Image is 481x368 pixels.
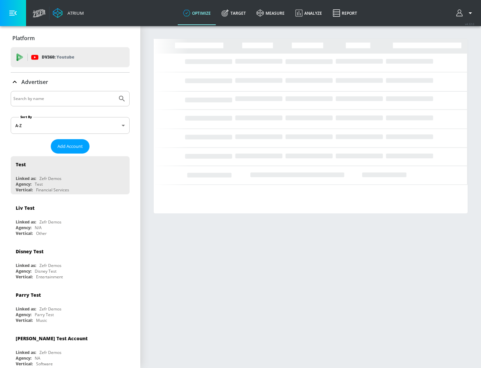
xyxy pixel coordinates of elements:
[11,47,130,67] div: DV360: Youtube
[16,292,41,298] div: Parry Test
[16,181,31,187] div: Agency:
[36,317,47,323] div: Music
[11,73,130,91] div: Advertiser
[11,200,130,238] div: Liv TestLinked as:Zefr DemosAgency:N/AVertical:Other
[11,287,130,325] div: Parry TestLinked as:Zefr DemosAgency:Parry TestVertical:Music
[35,181,43,187] div: Test
[11,29,130,48] div: Platform
[16,205,34,211] div: Liv Test
[35,312,54,317] div: Parry Test
[251,1,290,25] a: measure
[16,231,33,236] div: Vertical:
[53,8,84,18] a: Atrium
[178,1,216,25] a: optimize
[13,94,115,103] input: Search by name
[11,243,130,281] div: Disney TestLinked as:Zefr DemosAgency:Disney TestVertical:Entertainment
[35,355,40,361] div: NA
[16,317,33,323] div: Vertical:
[11,156,130,194] div: TestLinked as:Zefr DemosAgency:TestVertical:Financial Services
[16,274,33,280] div: Vertical:
[16,335,88,342] div: [PERSON_NAME] Test Account
[42,54,74,61] p: DV360:
[39,176,61,181] div: Zefr Demos
[216,1,251,25] a: Target
[11,117,130,134] div: A-Z
[16,306,36,312] div: Linked as:
[16,312,31,317] div: Agency:
[465,22,474,26] span: v 4.32.0
[21,78,48,86] p: Advertiser
[16,248,43,255] div: Disney Test
[36,274,63,280] div: Entertainment
[16,355,31,361] div: Agency:
[16,361,33,367] div: Vertical:
[36,361,53,367] div: Software
[19,115,33,119] label: Sort By
[39,263,61,268] div: Zefr Demos
[290,1,327,25] a: Analyze
[16,219,36,225] div: Linked as:
[12,34,35,42] p: Platform
[36,187,69,193] div: Financial Services
[16,161,26,168] div: Test
[65,10,84,16] div: Atrium
[16,268,31,274] div: Agency:
[16,263,36,268] div: Linked as:
[16,187,33,193] div: Vertical:
[327,1,362,25] a: Report
[35,225,42,231] div: N/A
[16,225,31,231] div: Agency:
[39,350,61,355] div: Zefr Demos
[56,54,74,61] p: Youtube
[51,139,90,154] button: Add Account
[16,350,36,355] div: Linked as:
[16,176,36,181] div: Linked as:
[39,219,61,225] div: Zefr Demos
[57,143,83,150] span: Add Account
[35,268,56,274] div: Disney Test
[39,306,61,312] div: Zefr Demos
[36,231,47,236] div: Other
